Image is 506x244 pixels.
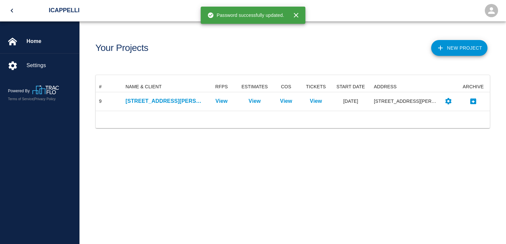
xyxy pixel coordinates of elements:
[26,37,74,45] span: Home
[215,81,228,92] div: RFPS
[34,97,56,101] a: Privacy Policy
[371,81,440,92] div: ADDRESS
[8,97,33,101] a: Terms of Service
[473,212,506,244] iframe: Chat Widget
[32,85,59,94] img: TracFlo
[99,81,102,92] div: #
[238,81,271,92] div: ESTIMATES
[126,97,202,105] a: [STREET_ADDRESS][PERSON_NAME]
[301,81,331,92] div: TICKETS
[96,81,122,92] div: #
[331,81,371,92] div: START DATE
[216,97,228,105] a: View
[331,92,371,111] div: [DATE]
[336,81,365,92] div: START DATE
[463,81,483,92] div: ARCHIVE
[205,81,238,92] div: RFPS
[33,97,34,101] span: |
[207,9,284,21] div: Password successfully updated.
[4,3,20,19] button: open drawer
[26,61,74,69] span: Settings
[95,43,148,54] h1: Your Projects
[49,7,79,14] h2: ICappelli
[271,81,301,92] div: COS
[249,97,261,105] a: View
[442,95,455,108] button: Settings
[457,81,490,92] div: ARCHIVE
[280,97,292,105] a: View
[8,88,32,94] p: Powered By
[281,81,291,92] div: COS
[374,81,397,92] div: ADDRESS
[122,81,205,92] div: NAME & CLIENT
[99,98,102,104] div: 9
[126,81,162,92] div: NAME & CLIENT
[374,98,437,104] div: [STREET_ADDRESS][PERSON_NAME] [GEOGRAPHIC_DATA]
[431,40,487,56] button: New Project
[306,81,326,92] div: TICKETS
[310,97,322,105] a: View
[241,81,268,92] div: ESTIMATES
